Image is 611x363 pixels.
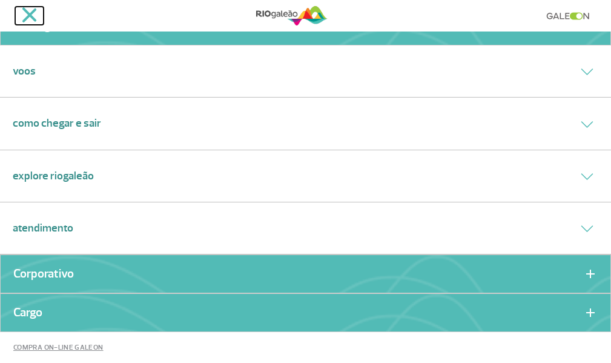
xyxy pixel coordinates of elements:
a: Corporativo [13,270,74,278]
a: Cargo [13,308,42,317]
a: Atendimento [13,220,73,236]
a: Como chegar e sair [13,115,101,132]
a: Explore RIOgaleão [13,168,94,184]
a: Voos [13,63,36,79]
